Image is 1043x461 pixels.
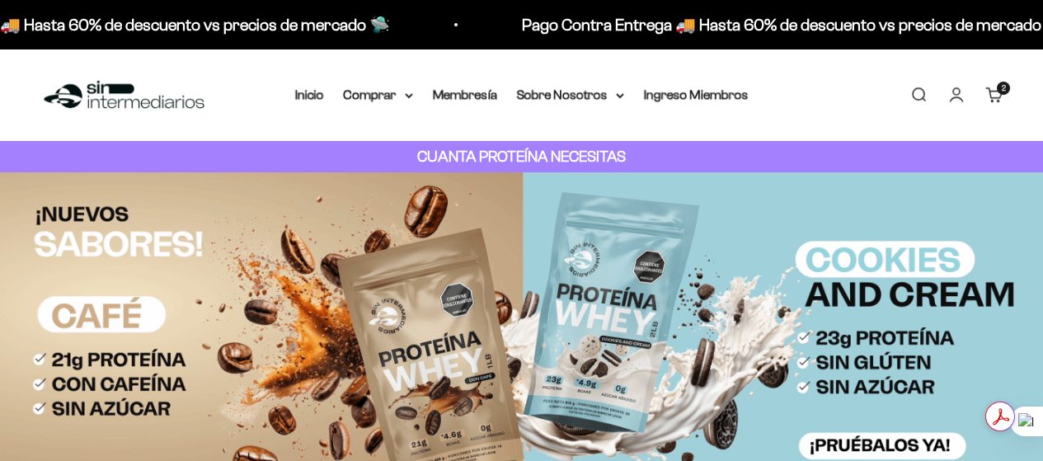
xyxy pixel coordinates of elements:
[1002,84,1006,92] span: 2
[417,148,626,165] strong: CUANTA PROTEÍNA NECESITAS
[517,84,624,106] summary: Sobre Nosotros
[433,87,497,101] a: Membresía
[644,87,749,101] a: Ingreso Miembros
[295,87,324,101] a: Inicio
[344,84,413,106] summary: Comprar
